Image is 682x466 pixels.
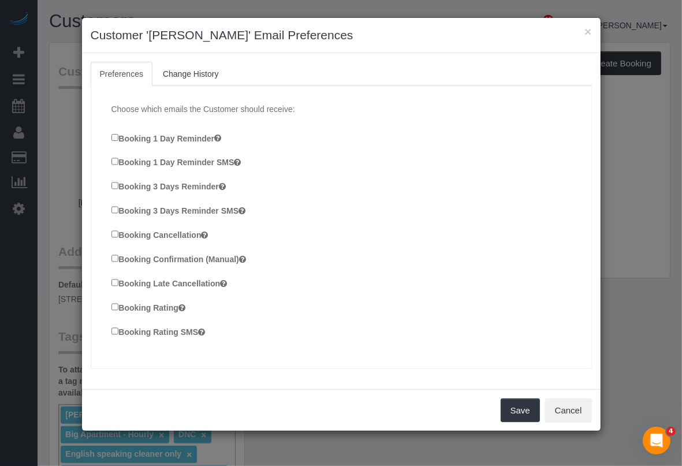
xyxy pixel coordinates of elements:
[111,349,221,362] label: Booking created by Staff
[111,228,208,241] label: Booking Cancellation
[111,252,246,265] label: Booking Confirmation (Manual)
[111,180,226,192] label: Booking 3 Days Reminder
[111,134,119,141] input: Booking 1 Day Reminder
[111,325,206,338] label: Booking Rating SMS
[111,279,119,286] input: Booking Late Cancellation
[111,103,571,115] p: Choose which emails the Customer should receive:
[111,277,228,289] label: Booking Late Cancellation
[111,301,185,314] label: Booking Rating
[91,27,592,44] h3: Customer '[PERSON_NAME]' Email Preferences
[643,427,670,454] iframe: Intercom live chat
[584,25,591,38] button: ×
[91,62,152,86] a: Preferences
[545,398,592,423] button: Cancel
[111,206,119,214] input: Booking 3 Days Reminder SMS
[111,255,119,262] input: Booking Confirmation (Manual)
[111,158,119,165] input: Booking 1 Day Reminder SMS
[111,327,119,335] input: Booking Rating SMS
[111,204,246,217] label: Booking 3 Days Reminder SMS
[82,18,601,431] sui-modal: Customer 'Amy Baron' Email Preferences
[111,132,222,144] label: Booking 1 Day Reminder
[501,398,540,423] button: Save
[111,230,119,238] input: Booking Cancellation
[111,303,119,311] input: Booking Rating
[111,182,119,189] input: Booking 3 Days Reminder
[154,62,228,86] a: Change History
[111,155,241,168] label: Booking 1 Day Reminder SMS
[666,427,676,436] span: 4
